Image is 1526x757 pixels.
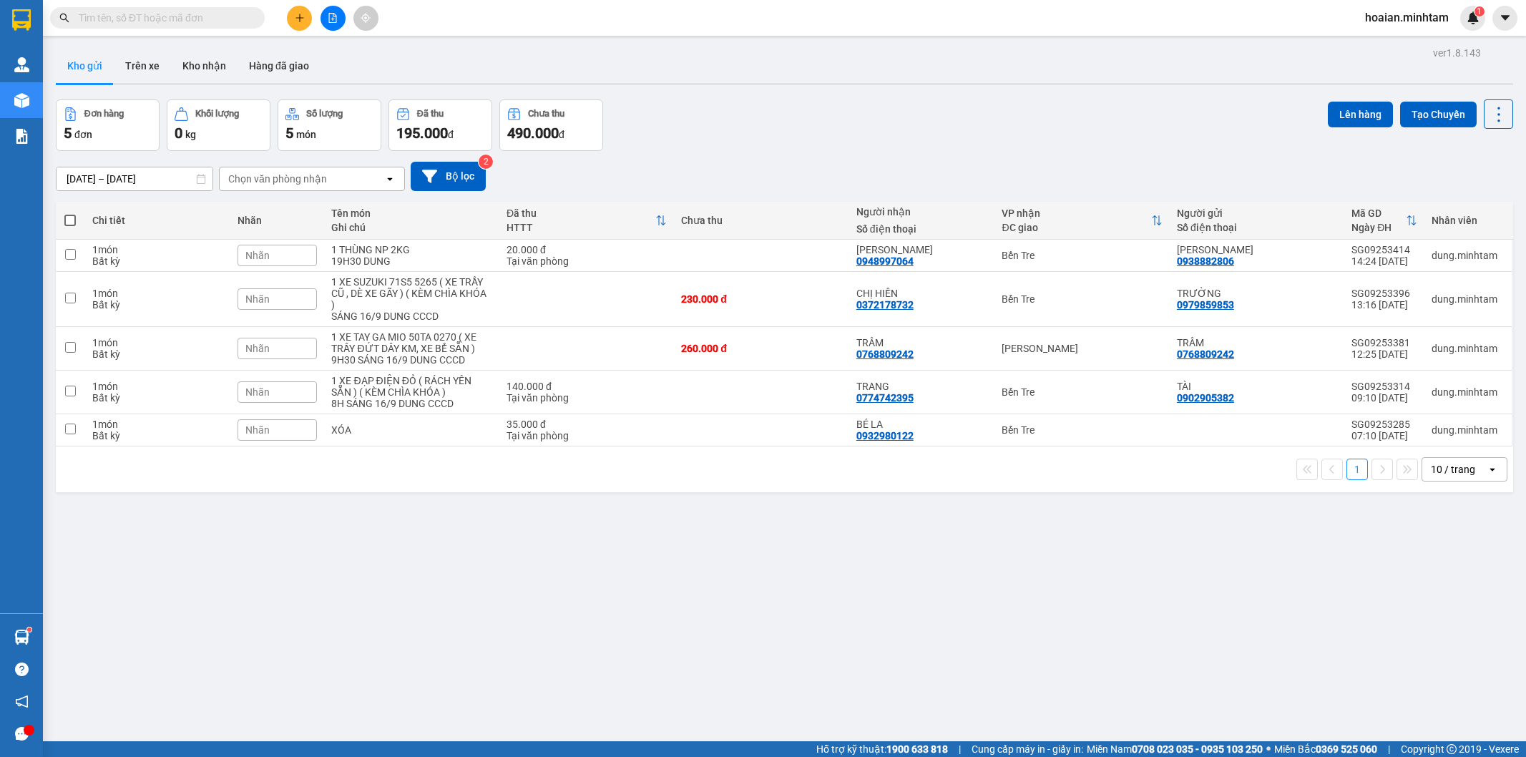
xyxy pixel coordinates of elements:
span: Miền Bắc [1274,741,1377,757]
div: Người nhận [856,206,988,218]
img: warehouse-icon [14,630,29,645]
div: Đơn hàng [84,109,124,119]
div: dung.minhtam [1432,386,1505,398]
button: Kho nhận [171,49,238,83]
div: SG09253314 [1351,381,1417,392]
div: TRÂM [1177,337,1337,348]
sup: 1 [27,627,31,632]
span: món [296,129,316,140]
div: 0979859853 [1177,299,1234,311]
div: ver 1.8.143 [1433,45,1481,61]
span: Nhãn [245,386,270,398]
div: Bất kỳ [92,348,224,360]
button: 1 [1346,459,1368,480]
div: Chi tiết [92,215,224,226]
span: message [15,727,29,741]
div: TRANG [856,381,988,392]
span: plus [295,13,305,23]
img: icon-new-feature [1467,11,1479,24]
div: 1 món [92,337,224,348]
div: dung.minhtam [1432,250,1505,261]
th: Toggle SortBy [1344,202,1424,240]
div: Tại văn phòng [507,255,667,267]
div: Chọn văn phòng nhận [228,172,327,186]
div: Tại văn phòng [507,430,667,441]
div: Người gửi [1177,207,1337,219]
div: Chưa thu [528,109,564,119]
button: Khối lượng0kg [167,99,270,151]
div: dung.minhtam [1432,293,1505,305]
button: file-add [321,6,346,31]
div: Bến Tre [1002,424,1162,436]
svg: open [1487,464,1498,475]
span: 490.000 [507,124,559,142]
div: TUYẾT VÂN [1177,244,1337,255]
div: ĐC giao [1002,222,1150,233]
div: Bến Tre [1002,386,1162,398]
div: SG09253285 [1351,419,1417,430]
div: 35.000 đ [507,419,667,430]
div: Nhãn [238,215,317,226]
div: Đã thu [417,109,444,119]
span: 195.000 [396,124,448,142]
img: warehouse-icon [14,57,29,72]
div: BÉ LA [856,419,988,430]
button: Chưa thu490.000đ [499,99,603,151]
div: 260.000 đ [681,343,841,354]
div: [PERSON_NAME] [1002,343,1162,354]
button: plus [287,6,312,31]
svg: open [384,173,396,185]
div: 9H30 SÁNG 16/9 DUNG CCCD [331,354,491,366]
div: dung.minhtam [1432,343,1505,354]
div: SG09253381 [1351,337,1417,348]
div: Ngày ĐH [1351,222,1405,233]
span: 5 [285,124,293,142]
img: warehouse-icon [14,93,29,108]
strong: 0708 023 035 - 0935 103 250 [1132,743,1263,755]
button: Trên xe [114,49,171,83]
span: đ [448,129,454,140]
button: Hàng đã giao [238,49,321,83]
span: hoaian.minhtam [1354,9,1460,26]
div: 1 XE TAY GA MIO 50TA 0270 ( XE TRẦY ĐỨT DÂY KM, XE BỂ SẴN ) [331,331,491,354]
div: 09:10 [DATE] [1351,392,1417,404]
span: Cung cấp máy in - giấy in: [972,741,1083,757]
span: 1 [1477,6,1482,16]
div: 1 XE ĐẠP ĐIỆN ĐỎ ( RÁCH YÊN SẴN ) ( KÈM CHÌA KHÓA ) [331,375,491,398]
div: 1 món [92,244,224,255]
div: TRƯỜNG [1177,288,1337,299]
div: THÚY VÂN [856,244,988,255]
div: 140.000 đ [507,381,667,392]
div: Bất kỳ [92,430,224,441]
div: Mã GD [1351,207,1405,219]
span: Nhãn [245,250,270,261]
div: 230.000 đ [681,293,841,305]
div: 12:25 [DATE] [1351,348,1417,360]
div: 14:24 [DATE] [1351,255,1417,267]
img: solution-icon [14,129,29,144]
input: Select a date range. [57,167,212,190]
div: Bến Tre [1002,293,1162,305]
span: ⚪️ [1266,746,1271,752]
span: Miền Nam [1087,741,1263,757]
div: 0938882806 [1177,255,1234,267]
span: Nhãn [245,293,270,305]
div: dung.minhtam [1432,424,1505,436]
sup: 1 [1474,6,1485,16]
span: question-circle [15,663,29,676]
div: TRÂM [856,337,988,348]
span: search [59,13,69,23]
div: XÓA [331,424,491,436]
span: 5 [64,124,72,142]
div: 1 món [92,381,224,392]
button: Đã thu195.000đ [388,99,492,151]
div: Tại văn phòng [507,392,667,404]
button: caret-down [1492,6,1517,31]
div: 0774742395 [856,392,914,404]
button: Số lượng5món [278,99,381,151]
div: 1 XE SUZUKI 71S5 5265 ( XE TRẦY CŨ , DÈ XE GÃY ) ( KÈM CHÌA KHÓA ) [331,276,491,311]
div: Bất kỳ [92,299,224,311]
div: 1 THÙNG NP 2KG [331,244,491,255]
strong: 0369 525 060 [1316,743,1377,755]
div: 19H30 DUNG [331,255,491,267]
